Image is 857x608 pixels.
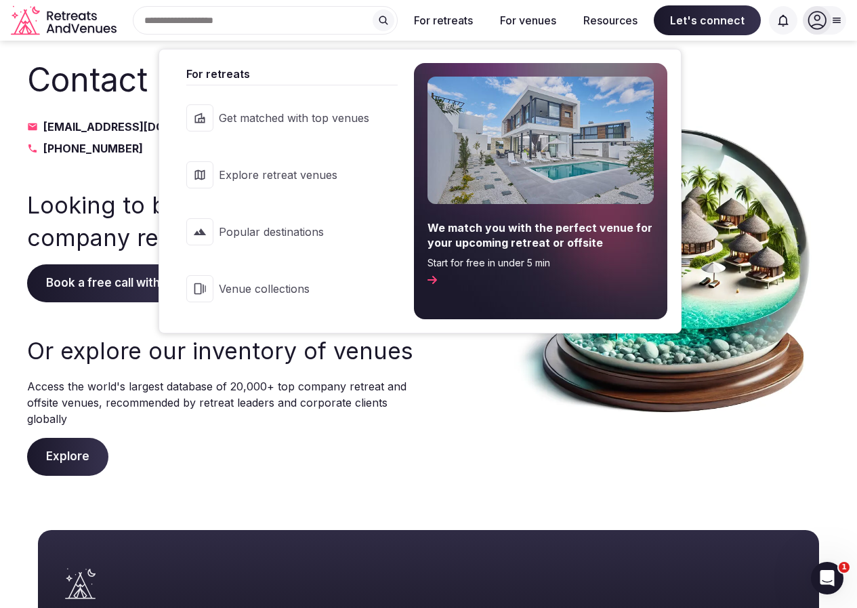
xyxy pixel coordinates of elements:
[414,63,667,319] a: We match you with the perfect venue for your upcoming retreat or offsiteStart for free in under 5...
[489,5,567,35] button: For venues
[427,220,654,251] span: We match you with the perfect venue for your upcoming retreat or offsite
[403,5,484,35] button: For retreats
[173,91,398,145] a: Get matched with top venues
[427,256,654,270] span: Start for free in under 5 min
[27,189,415,254] h3: Looking to book a venue for a company retreat?
[219,224,369,239] span: Popular destinations
[173,262,398,316] a: Venue collections
[219,281,369,296] span: Venue collections
[173,148,398,202] a: Explore retreat venues
[27,449,108,463] a: Explore
[27,119,415,135] a: [EMAIL_ADDRESS][DOMAIN_NAME]
[173,205,398,259] a: Popular destinations
[27,438,108,476] span: Explore
[11,5,119,36] svg: Retreats and Venues company logo
[654,5,761,35] span: Let's connect
[219,110,369,125] span: Get matched with top venues
[839,562,850,573] span: 1
[186,66,398,82] span: For retreats
[27,335,415,367] h3: Or explore our inventory of venues
[219,167,369,182] span: Explore retreat venues
[27,140,415,157] a: [PHONE_NUMBER]
[27,57,415,102] h2: Contact us
[427,77,654,204] img: For retreats
[11,5,119,36] a: Visit the homepage
[811,562,843,594] iframe: Intercom live chat
[27,276,195,289] a: Book a free call with us
[572,5,648,35] button: Resources
[27,264,195,302] span: Book a free call with us
[27,378,415,427] p: Access the world's largest database of 20,000+ top company retreat and offsite venues, recommende...
[65,568,96,599] a: Visit the homepage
